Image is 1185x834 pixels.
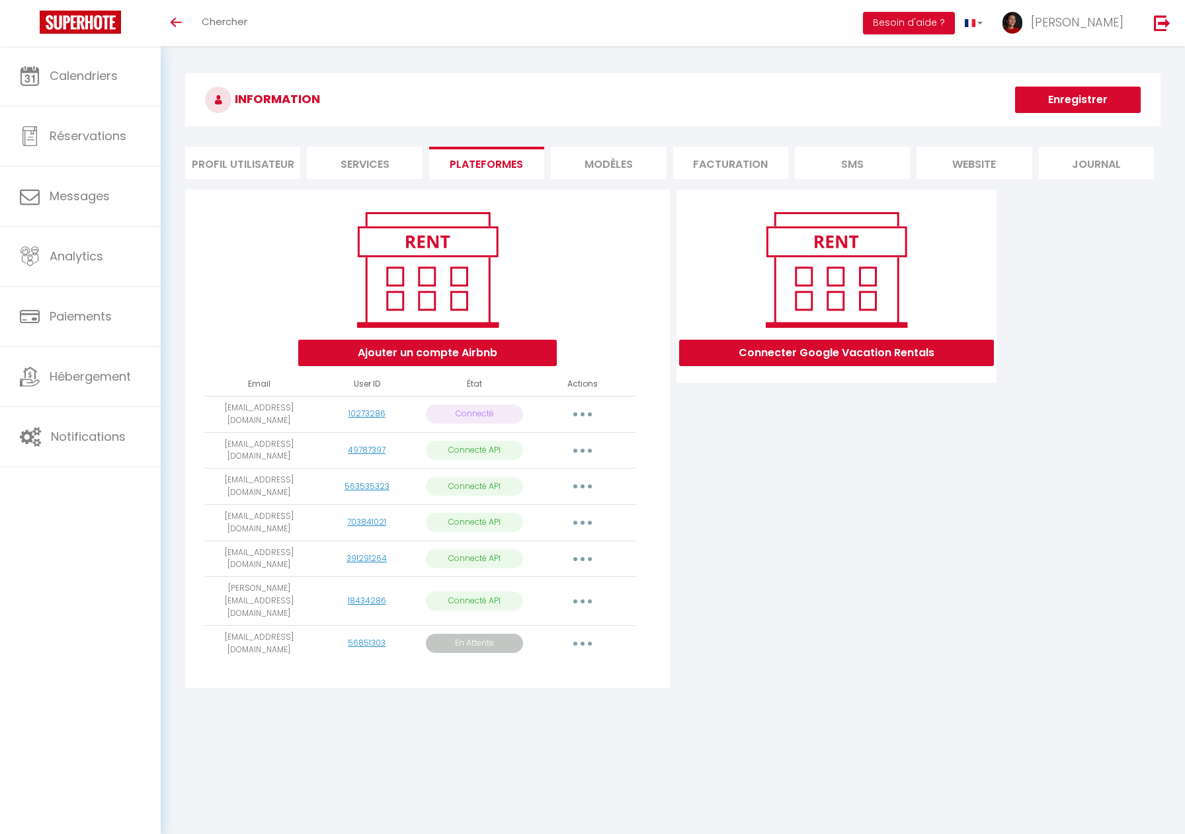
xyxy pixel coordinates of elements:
p: Connecté API [426,549,523,568]
h3: INFORMATION [185,73,1161,126]
p: Connecté API [426,477,523,496]
th: Email [205,373,313,396]
th: État [421,373,528,396]
span: Messages [50,188,110,204]
span: Chercher [202,15,247,28]
a: 56851303 [348,637,386,648]
p: Connecté [426,404,523,424]
p: Connecté API [426,591,523,611]
img: Super Booking [40,11,121,34]
td: [EMAIL_ADDRESS][DOMAIN_NAME] [205,469,313,505]
img: ... [1002,12,1022,34]
th: Actions [528,373,636,396]
p: Connecté API [426,513,523,532]
td: [EMAIL_ADDRESS][DOMAIN_NAME] [205,541,313,577]
img: rent.png [752,206,920,333]
li: Journal [1039,147,1154,179]
a: 10273286 [348,408,386,419]
li: Services [307,147,422,179]
a: 391291264 [347,552,387,564]
a: 703841021 [347,516,386,527]
button: Enregistrer [1015,87,1141,113]
img: rent.png [343,206,512,333]
span: Hébergement [50,368,131,385]
p: En Attente [426,634,523,653]
button: Besoin d'aide ? [863,12,955,34]
span: Notifications [51,428,126,445]
li: Plateformes [429,147,544,179]
td: [PERSON_NAME][EMAIL_ADDRESS][DOMAIN_NAME] [205,577,313,626]
span: Analytics [50,248,103,264]
button: Connecter Google Vacation Rentals [679,340,994,366]
a: 18434286 [348,595,386,606]
span: Calendriers [50,67,118,84]
span: [PERSON_NAME] [1031,14,1124,30]
li: Profil Utilisateur [185,147,300,179]
li: SMS [795,147,910,179]
li: MODÈLES [551,147,666,179]
a: 563535323 [345,480,389,492]
span: Paiements [50,308,112,324]
li: website [917,147,1032,179]
p: Connecté API [426,441,523,460]
td: [EMAIL_ADDRESS][DOMAIN_NAME] [205,504,313,541]
td: [EMAIL_ADDRESS][DOMAIN_NAME] [205,432,313,469]
li: Facturation [673,147,788,179]
span: Réservations [50,128,126,144]
img: logout [1154,15,1170,31]
td: [EMAIL_ADDRESS][DOMAIN_NAME] [205,396,313,432]
button: Ajouter un compte Airbnb [298,340,557,366]
td: [EMAIL_ADDRESS][DOMAIN_NAME] [205,625,313,662]
a: 49787397 [348,444,386,455]
th: User ID [313,373,421,396]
